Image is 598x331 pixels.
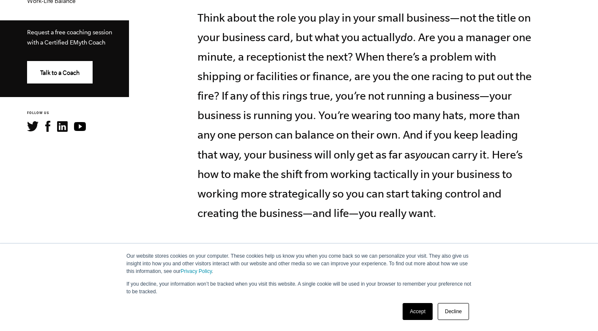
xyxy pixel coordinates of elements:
[403,303,433,320] a: Accept
[181,268,212,274] a: Privacy Policy
[438,303,469,320] a: Decline
[415,148,432,161] i: you
[74,122,86,131] img: YouTube
[45,121,50,132] img: Facebook
[126,280,472,295] p: If you decline, your information won’t be tracked when you visit this website. A single cookie wi...
[57,121,68,132] img: LinkedIn
[198,8,536,223] p: Think about the role you play in your small business—not the title on your business card, but wha...
[126,252,472,275] p: Our website stores cookies on your computer. These cookies help us know you when you come back so...
[27,27,115,47] p: Request a free coaching session with a Certified EMyth Coach
[27,61,93,83] a: Talk to a Coach
[27,121,38,131] img: Twitter
[27,111,129,116] h6: FOLLOW US
[400,31,413,43] i: do
[40,70,80,76] span: Talk to a Coach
